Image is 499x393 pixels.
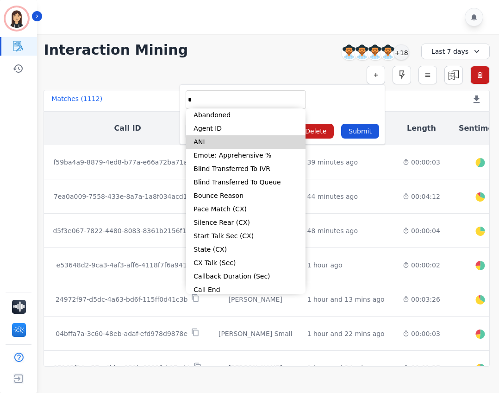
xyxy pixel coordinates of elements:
[56,295,187,304] p: 24972f97-d5dc-4a63-bd6f-115ff0d41c3b
[341,124,379,139] button: Submit
[403,192,440,201] div: 00:04:12
[403,158,440,167] div: 00:00:03
[218,329,293,338] div: [PERSON_NAME] Small
[51,94,102,107] div: Matches ( 1112 )
[186,162,306,176] li: Blind Transferred To IVR
[54,192,190,201] p: 7ea0a009-7558-433e-8a7a-1a8f034acd1f
[403,363,440,373] div: 00:01:37
[56,329,187,338] p: 04bffa7a-3c60-48eb-adaf-efd978d9878e
[186,270,306,283] li: Callback Duration (Sec)
[53,226,190,235] p: d5f3e067-7822-4480-8083-8361b2156f1a
[186,216,306,229] li: Silence Rear (CX)
[44,42,188,58] h1: Interaction Mining
[218,295,293,304] div: [PERSON_NAME]
[186,135,306,149] li: ANI
[186,256,306,270] li: CX Talk (Sec)
[307,329,385,338] div: 1 hour and 22 mins ago
[218,363,293,373] div: [PERSON_NAME]
[403,226,440,235] div: 00:00:04
[188,95,304,105] ul: selected options
[403,260,440,270] div: 00:00:02
[298,124,334,139] button: Delete
[307,260,343,270] div: 1 hour ago
[6,7,28,30] img: Bordered avatar
[186,203,306,216] li: Pace Match (CX)
[186,243,306,256] li: State (CX)
[307,363,385,373] div: 1 hour and 24 mins ago
[407,123,436,134] button: Length
[186,229,306,243] li: Start Talk Sec (CX)
[53,363,190,373] p: 05165f34-e57e-4bba-959b-8912fcb07ad4
[56,260,187,270] p: e53648d2-9ca3-4af3-aff6-4118f7f6a941
[53,158,190,167] p: f59ba4a9-8879-4ed8-b77a-e66a72ba71af
[393,44,409,60] div: +18
[403,295,440,304] div: 00:03:26
[186,122,306,135] li: Agent ID
[307,158,358,167] div: 39 minutes ago
[307,295,385,304] div: 1 hour and 13 mins ago
[186,108,306,122] li: Abandoned
[186,176,306,189] li: Blind Transferred To Queue
[307,192,358,201] div: 44 minutes ago
[403,329,440,338] div: 00:00:03
[186,189,306,203] li: Bounce Reason
[114,123,141,134] button: Call ID
[307,226,358,235] div: 48 minutes ago
[186,283,306,297] li: Call End
[421,44,490,59] div: Last 7 days
[186,149,306,162] li: Emote: Apprehensive %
